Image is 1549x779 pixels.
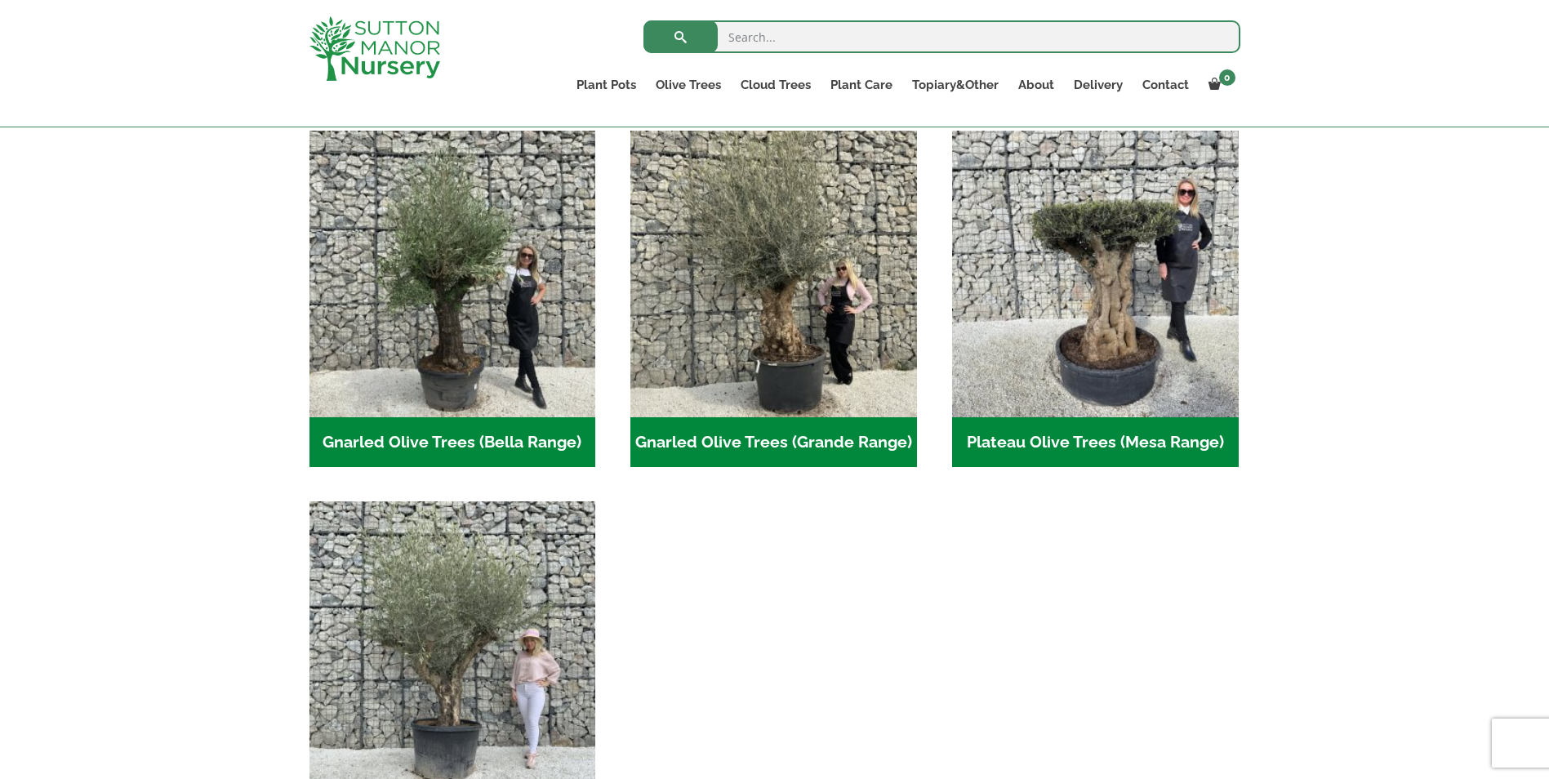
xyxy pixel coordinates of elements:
[309,16,440,81] img: logo
[630,417,917,468] h2: Gnarled Olive Trees (Grande Range)
[646,73,731,96] a: Olive Trees
[1133,73,1199,96] a: Contact
[1199,73,1240,96] a: 0
[630,131,917,417] img: Gnarled Olive Trees (Grande Range)
[952,417,1239,468] h2: Plateau Olive Trees (Mesa Range)
[309,417,596,468] h2: Gnarled Olive Trees (Bella Range)
[1008,73,1064,96] a: About
[952,131,1239,467] a: Visit product category Plateau Olive Trees (Mesa Range)
[952,131,1239,417] img: Plateau Olive Trees (Mesa Range)
[902,73,1008,96] a: Topiary&Other
[821,73,902,96] a: Plant Care
[1219,69,1235,86] span: 0
[731,73,821,96] a: Cloud Trees
[309,131,596,417] img: Gnarled Olive Trees (Bella Range)
[1064,73,1133,96] a: Delivery
[643,20,1240,53] input: Search...
[567,73,646,96] a: Plant Pots
[630,131,917,467] a: Visit product category Gnarled Olive Trees (Grande Range)
[309,131,596,467] a: Visit product category Gnarled Olive Trees (Bella Range)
